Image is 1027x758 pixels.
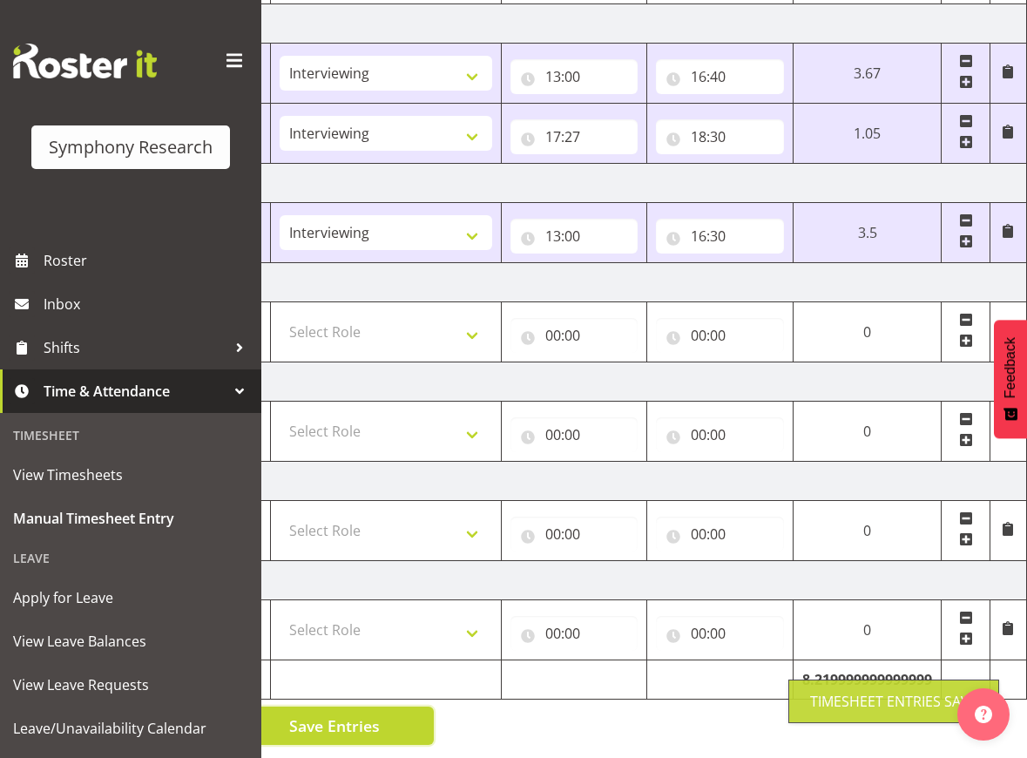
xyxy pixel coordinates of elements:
[13,715,248,741] span: Leave/Unavailability Calendar
[13,585,248,611] span: Apply for Leave
[810,691,977,712] div: Timesheet Entries Save
[656,318,784,353] input: Click to select...
[794,501,942,561] td: 0
[4,576,257,619] a: Apply for Leave
[656,59,784,94] input: Click to select...
[510,219,638,254] input: Click to select...
[510,119,638,154] input: Click to select...
[510,517,638,552] input: Click to select...
[4,663,257,707] a: View Leave Requests
[656,616,784,651] input: Click to select...
[4,540,257,576] div: Leave
[4,453,257,497] a: View Timesheets
[510,616,638,651] input: Click to select...
[656,517,784,552] input: Click to select...
[236,707,434,745] button: Save Entries
[289,714,380,737] span: Save Entries
[794,104,942,164] td: 1.05
[794,44,942,104] td: 3.67
[656,219,784,254] input: Click to select...
[13,672,248,698] span: View Leave Requests
[656,119,784,154] input: Click to select...
[510,59,638,94] input: Click to select...
[13,44,157,78] img: Rosterit website logo
[49,134,213,160] div: Symphony Research
[794,302,942,362] td: 0
[44,247,253,274] span: Roster
[994,320,1027,438] button: Feedback - Show survey
[4,707,257,750] a: Leave/Unavailability Calendar
[1003,337,1018,398] span: Feedback
[13,628,248,654] span: View Leave Balances
[44,378,226,404] span: Time & Attendance
[975,706,992,723] img: help-xxl-2.png
[4,619,257,663] a: View Leave Balances
[13,462,248,488] span: View Timesheets
[794,660,942,700] td: 8.219999999999999
[794,402,942,462] td: 0
[656,417,784,452] input: Click to select...
[794,203,942,263] td: 3.5
[4,497,257,540] a: Manual Timesheet Entry
[794,600,942,660] td: 0
[44,335,226,361] span: Shifts
[44,291,253,317] span: Inbox
[13,505,248,531] span: Manual Timesheet Entry
[4,417,257,453] div: Timesheet
[510,318,638,353] input: Click to select...
[510,417,638,452] input: Click to select...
